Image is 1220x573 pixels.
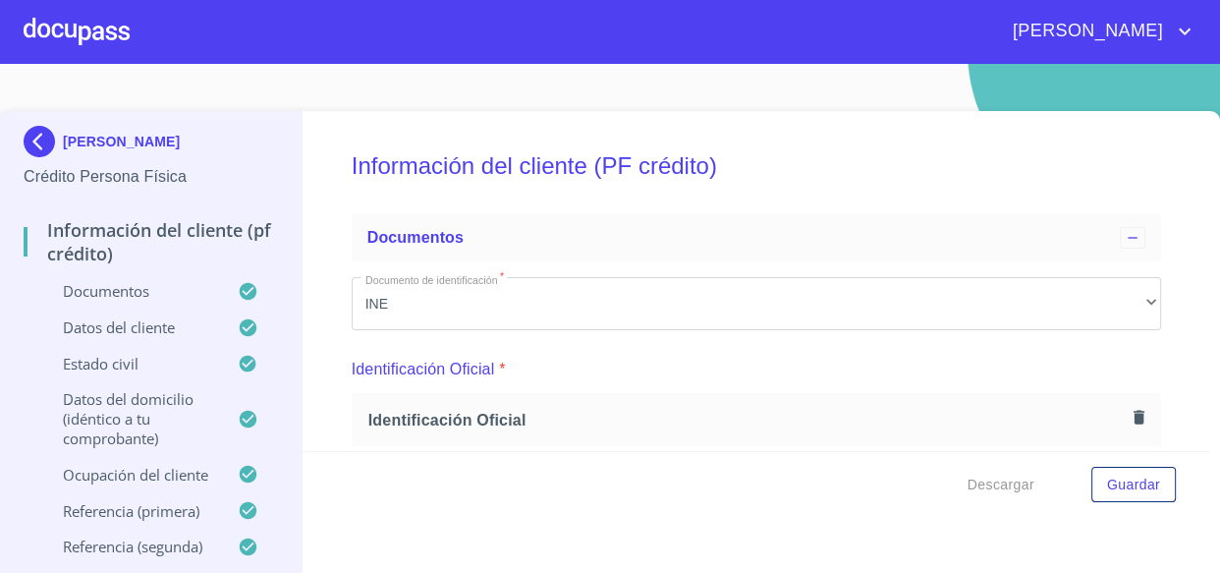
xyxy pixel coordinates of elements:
p: Referencia (segunda) [24,537,238,556]
p: Referencia (primera) [24,501,238,521]
div: INE [352,277,1162,330]
span: Descargar [968,473,1034,497]
p: Estado Civil [24,354,238,373]
p: Datos del cliente [24,317,238,337]
p: Documentos [24,281,238,301]
div: Documentos [352,214,1162,261]
button: Descargar [960,467,1042,503]
div: [PERSON_NAME] [24,126,278,165]
p: Ocupación del Cliente [24,465,238,485]
button: Guardar [1091,467,1176,503]
p: [PERSON_NAME] [63,134,180,149]
span: Documentos [367,229,464,246]
h5: Información del cliente (PF crédito) [352,126,1162,206]
span: Guardar [1107,473,1160,497]
p: Datos del domicilio (idéntico a tu comprobante) [24,389,238,448]
p: Información del cliente (PF crédito) [24,218,278,265]
img: Docupass spot blue [24,126,63,157]
p: Crédito Persona Física [24,165,278,189]
button: account of current user [998,16,1196,47]
span: [PERSON_NAME] [998,16,1173,47]
p: Identificación Oficial [352,358,495,381]
span: Identificación Oficial [368,410,1126,430]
